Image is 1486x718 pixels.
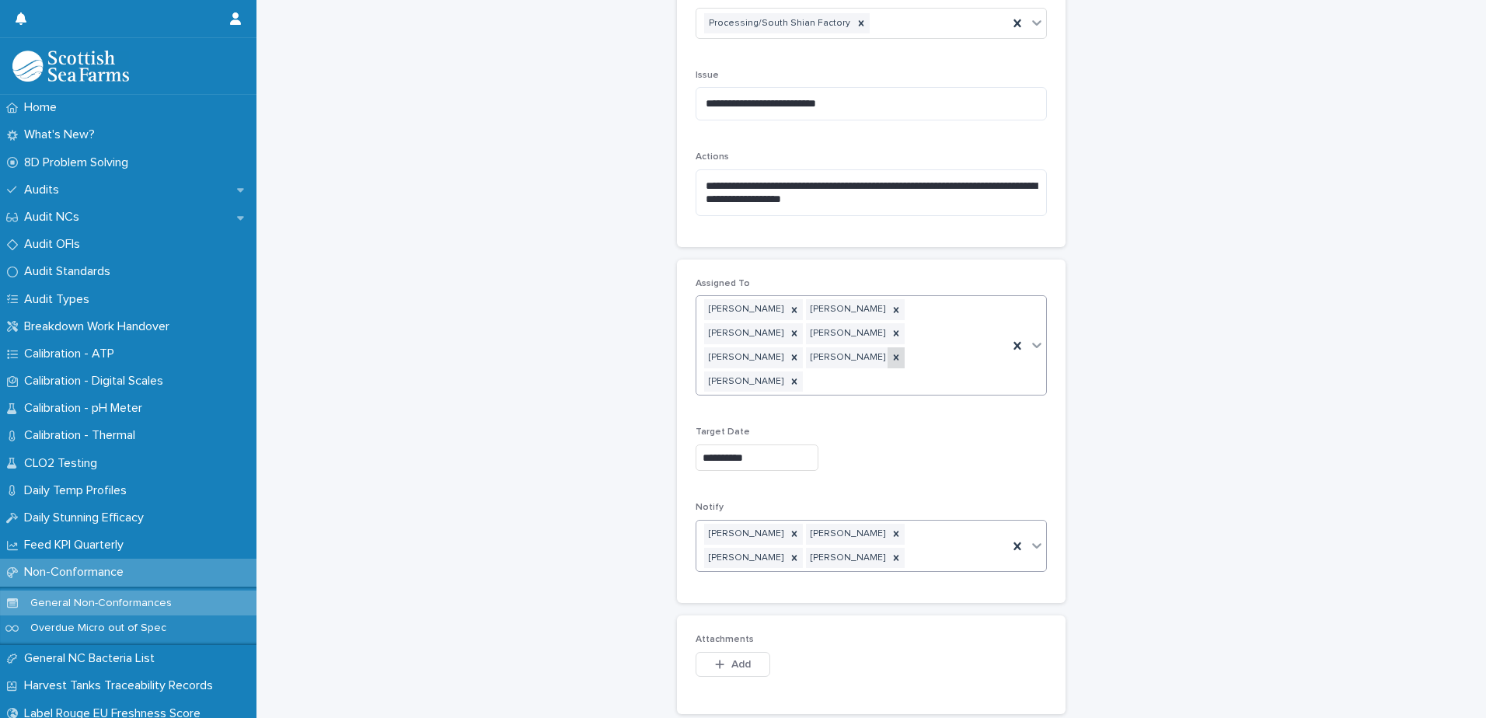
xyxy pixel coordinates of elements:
[18,511,156,525] p: Daily Stunning Efficacy
[18,100,69,115] p: Home
[18,651,167,666] p: General NC Bacteria List
[18,428,148,443] p: Calibration - Thermal
[18,401,155,416] p: Calibration - pH Meter
[704,524,786,545] div: [PERSON_NAME]
[18,237,92,252] p: Audit OFIs
[18,155,141,170] p: 8D Problem Solving
[696,279,750,288] span: Assigned To
[12,51,129,82] img: mMrefqRFQpe26GRNOUkG
[18,622,179,635] p: Overdue Micro out of Spec
[696,652,770,677] button: Add
[696,71,719,80] span: Issue
[704,371,786,392] div: [PERSON_NAME]
[806,323,888,344] div: [PERSON_NAME]
[18,374,176,389] p: Calibration - Digital Scales
[731,659,751,670] span: Add
[704,323,786,344] div: [PERSON_NAME]
[18,538,136,552] p: Feed KPI Quarterly
[704,299,786,320] div: [PERSON_NAME]
[806,347,888,368] div: [PERSON_NAME]
[704,347,786,368] div: [PERSON_NAME]
[18,264,123,279] p: Audit Standards
[18,127,107,142] p: What's New?
[696,152,729,162] span: Actions
[18,678,225,693] p: Harvest Tanks Traceability Records
[18,597,184,610] p: General Non-Conformances
[18,347,127,361] p: Calibration - ATP
[696,427,750,437] span: Target Date
[806,524,888,545] div: [PERSON_NAME]
[18,565,136,580] p: Non-Conformance
[806,299,888,320] div: [PERSON_NAME]
[18,183,72,197] p: Audits
[806,548,888,569] div: [PERSON_NAME]
[696,503,724,512] span: Notify
[704,13,853,34] div: Processing/South Shian Factory
[704,548,786,569] div: [PERSON_NAME]
[18,456,110,471] p: CLO2 Testing
[18,319,182,334] p: Breakdown Work Handover
[18,210,92,225] p: Audit NCs
[18,483,139,498] p: Daily Temp Profiles
[696,635,754,644] span: Attachments
[18,292,102,307] p: Audit Types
